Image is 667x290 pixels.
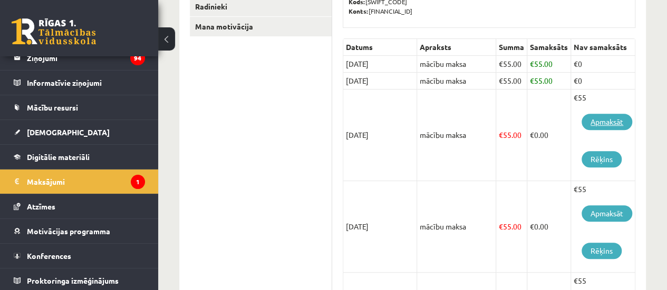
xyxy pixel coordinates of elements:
td: €55 [571,89,635,181]
span: € [499,130,503,139]
a: Maksājumi1 [14,169,145,194]
a: Mācību resursi [14,95,145,119]
span: Digitālie materiāli [27,152,90,162]
th: Nav samaksāts [571,39,635,56]
span: € [499,59,503,68]
td: 55.00 [496,73,527,89]
td: 55.00 [527,73,571,89]
a: Mana motivācija [190,17,332,36]
legend: Informatīvie ziņojumi [27,71,145,95]
td: [DATE] [343,181,417,273]
a: Apmaksāt [582,114,632,130]
td: 0.00 [527,181,571,273]
a: Ziņojumi94 [14,46,145,70]
td: 55.00 [496,89,527,181]
span: € [530,130,534,139]
span: Mācību resursi [27,103,78,112]
span: Atzīmes [27,202,55,211]
span: € [499,222,503,231]
td: [DATE] [343,56,417,73]
a: Rīgas 1. Tālmācības vidusskola [12,18,96,45]
a: Rēķins [582,151,622,167]
td: €0 [571,56,635,73]
td: 55.00 [496,56,527,73]
td: mācību maksa [417,89,496,181]
span: Proktoringa izmēģinājums [27,276,119,285]
span: Konferences [27,251,71,261]
span: € [530,76,534,85]
td: mācību maksa [417,73,496,89]
td: [DATE] [343,89,417,181]
a: Motivācijas programma [14,219,145,243]
legend: Ziņojumi [27,46,145,70]
span: [DEMOGRAPHIC_DATA] [27,127,110,137]
td: mācību maksa [417,181,496,273]
a: Atzīmes [14,194,145,218]
a: Apmaksāt [582,205,632,222]
td: 0.00 [527,89,571,181]
legend: Maksājumi [27,169,145,194]
td: 55.00 [527,56,571,73]
b: Konts: [349,7,369,15]
i: 1 [131,175,145,189]
th: Apraksts [417,39,496,56]
td: €55 [571,181,635,273]
a: Informatīvie ziņojumi [14,71,145,95]
td: 55.00 [496,181,527,273]
span: € [499,76,503,85]
a: Rēķins [582,243,622,259]
th: Samaksāts [527,39,571,56]
th: Summa [496,39,527,56]
a: [DEMOGRAPHIC_DATA] [14,120,145,144]
th: Datums [343,39,417,56]
td: [DATE] [343,73,417,89]
td: €0 [571,73,635,89]
span: € [530,222,534,231]
span: € [530,59,534,68]
td: mācību maksa [417,56,496,73]
i: 94 [130,51,145,65]
a: Digitālie materiāli [14,145,145,169]
a: Konferences [14,244,145,268]
span: Motivācijas programma [27,226,110,236]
